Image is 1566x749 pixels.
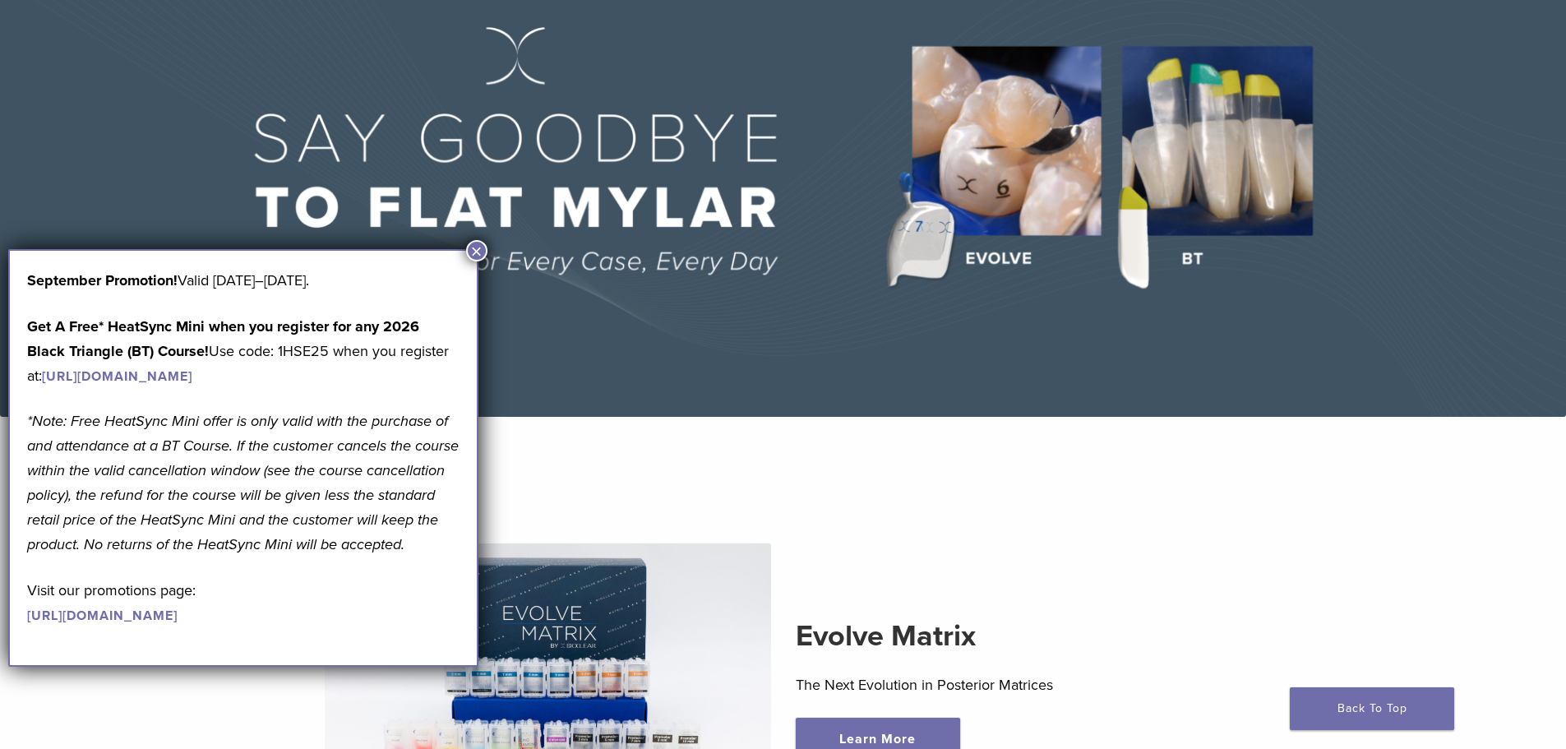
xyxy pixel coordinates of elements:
[27,578,460,627] p: Visit our promotions page:
[466,240,487,261] button: Close
[27,268,460,293] p: Valid [DATE]–[DATE].
[42,368,192,385] a: [URL][DOMAIN_NAME]
[796,673,1242,697] p: The Next Evolution in Posterior Matrices
[27,314,460,388] p: Use code: 1HSE25 when you register at:
[27,317,419,360] strong: Get A Free* HeatSync Mini when you register for any 2026 Black Triangle (BT) Course!
[1290,687,1454,730] a: Back To Top
[27,608,178,624] a: [URL][DOMAIN_NAME]
[27,412,459,553] em: *Note: Free HeatSync Mini offer is only valid with the purchase of and attendance at a BT Course....
[27,271,178,289] b: September Promotion!
[796,617,1242,656] h2: Evolve Matrix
